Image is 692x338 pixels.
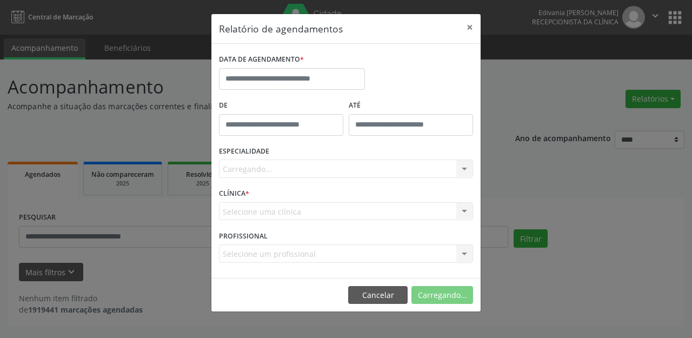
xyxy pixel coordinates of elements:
[411,286,473,304] button: Carregando...
[459,14,481,41] button: Close
[219,97,343,114] label: De
[219,228,268,244] label: PROFISSIONAL
[219,51,304,68] label: DATA DE AGENDAMENTO
[349,97,473,114] label: ATÉ
[219,143,269,160] label: ESPECIALIDADE
[348,286,408,304] button: Cancelar
[219,22,343,36] h5: Relatório de agendamentos
[219,185,249,202] label: CLÍNICA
